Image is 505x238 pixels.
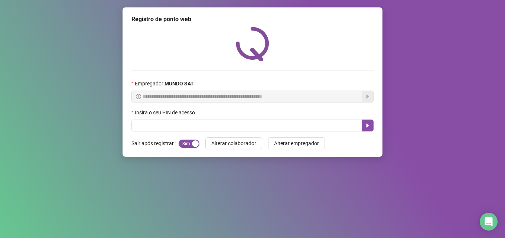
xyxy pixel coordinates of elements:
span: Alterar empregador [274,139,319,147]
img: QRPoint [236,27,269,61]
div: Open Intercom Messenger [480,213,498,231]
button: Alterar colaborador [205,137,262,149]
span: Alterar colaborador [211,139,256,147]
span: Empregador : [135,79,194,88]
label: Insira o seu PIN de acesso [131,108,200,117]
button: Alterar empregador [268,137,325,149]
strong: MUNDO SAT [164,81,194,87]
span: info-circle [136,94,141,99]
label: Sair após registrar [131,137,179,149]
div: Registro de ponto web [131,15,374,24]
span: caret-right [365,123,371,128]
